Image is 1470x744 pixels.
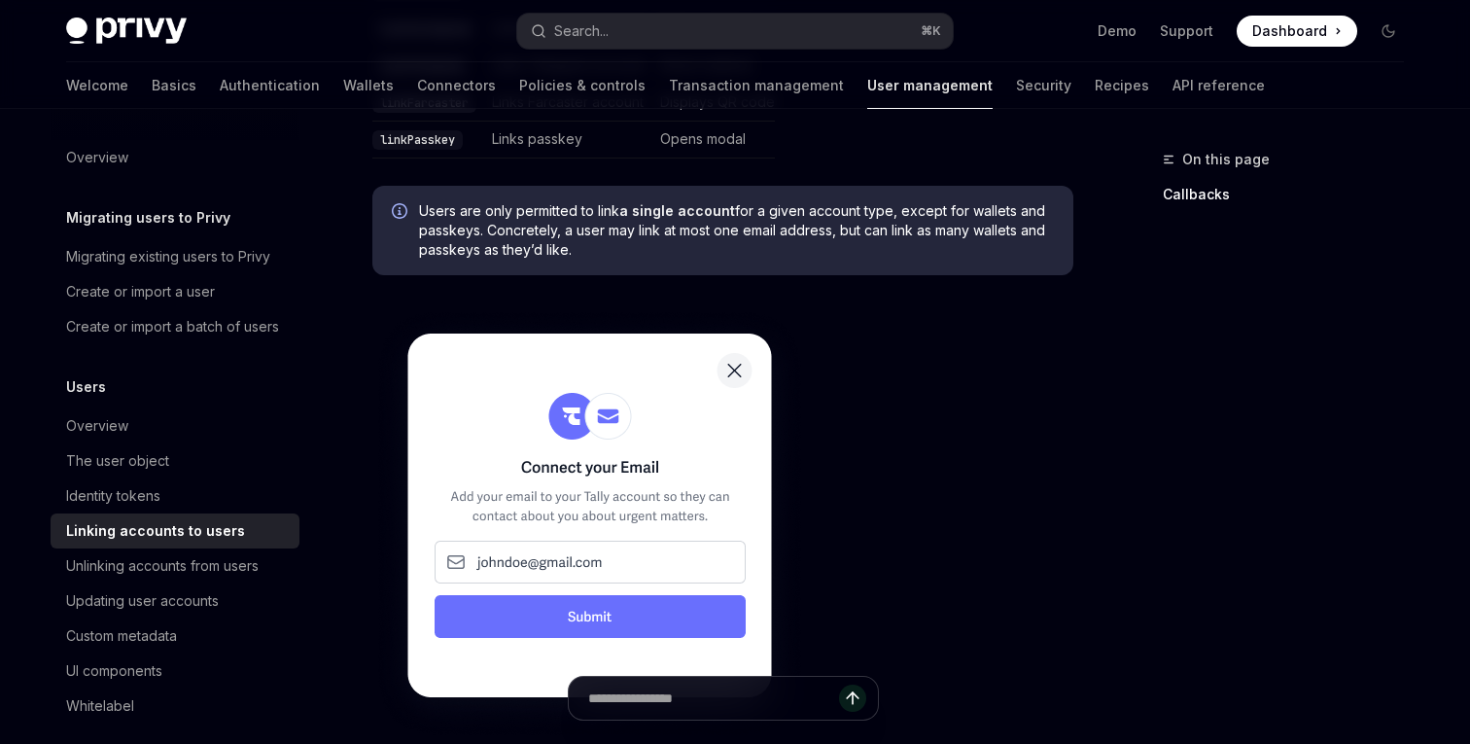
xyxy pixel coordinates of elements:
a: UI components [51,654,299,689]
img: Sample prompt to link a user's email after they have logged in [372,306,807,740]
a: Authentication [220,62,320,109]
div: Create or import a user [66,280,215,303]
button: Send message [839,685,866,712]
a: Migrating existing users to Privy [51,239,299,274]
div: Custom metadata [66,624,177,648]
a: Overview [51,140,299,175]
a: Demo [1098,21,1137,41]
a: Policies & controls [519,62,646,109]
div: The user object [66,449,169,473]
div: UI components [66,659,162,683]
span: Dashboard [1252,21,1327,41]
div: Create or import a batch of users [66,315,279,338]
div: Whitelabel [66,694,134,718]
h5: Migrating users to Privy [66,206,230,230]
button: Toggle dark mode [1373,16,1404,47]
a: The user object [51,443,299,478]
strong: a single account [619,202,735,219]
div: Migrating existing users to Privy [66,245,270,268]
h5: Users [66,375,106,399]
a: Create or import a batch of users [51,309,299,344]
td: Opens modal [652,122,775,159]
a: Connectors [417,62,496,109]
a: Linking accounts to users [51,514,299,549]
span: Users are only permitted to link for a given account type, except for wallets and passkeys. Concr... [419,201,1054,260]
a: Identity tokens [51,478,299,514]
button: Search...⌘K [517,14,953,49]
span: On this page [1182,148,1270,171]
a: Whitelabel [51,689,299,724]
a: Updating user accounts [51,584,299,619]
a: Welcome [66,62,128,109]
svg: Info [392,203,411,223]
div: Identity tokens [66,484,160,508]
div: Search... [554,19,609,43]
div: Linking accounts to users [66,519,245,543]
a: Create or import a user [51,274,299,309]
div: Unlinking accounts from users [66,554,259,578]
img: dark logo [66,18,187,45]
a: Wallets [343,62,394,109]
code: linkPasskey [372,130,463,150]
a: Unlinking accounts from users [51,549,299,584]
a: Custom metadata [51,619,299,654]
a: Support [1160,21,1213,41]
a: User management [867,62,993,109]
a: Recipes [1095,62,1149,109]
div: Overview [66,414,128,438]
a: Transaction management [669,62,844,109]
td: Links passkey [484,122,652,159]
a: Dashboard [1237,16,1357,47]
div: Updating user accounts [66,589,219,613]
a: Security [1016,62,1071,109]
span: ⌘ K [921,23,941,39]
a: Callbacks [1163,179,1419,210]
a: API reference [1172,62,1265,109]
a: Overview [51,408,299,443]
div: Overview [66,146,128,169]
a: Basics [152,62,196,109]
